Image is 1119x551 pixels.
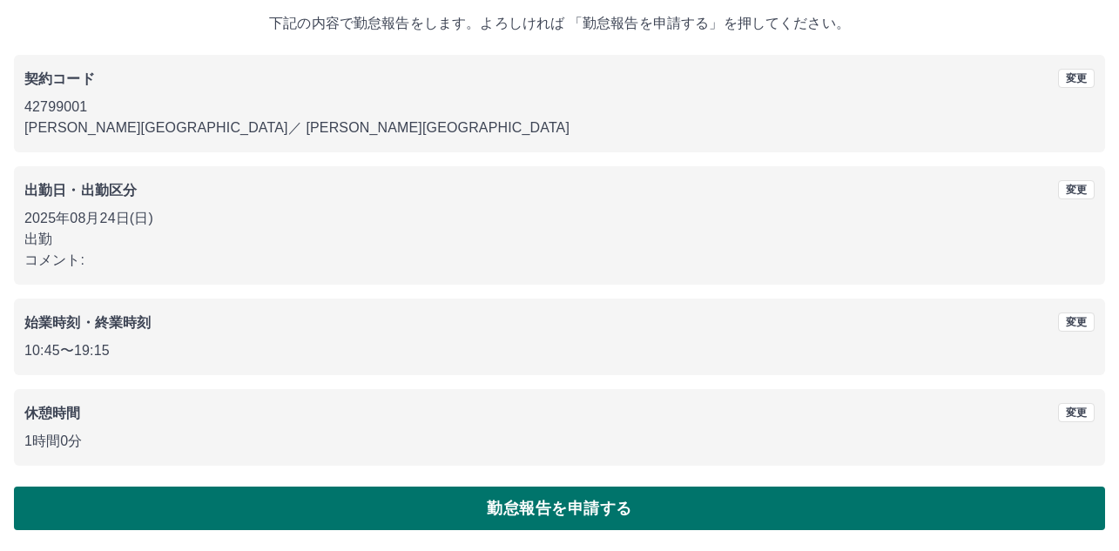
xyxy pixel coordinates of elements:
[1058,180,1095,199] button: 変更
[24,71,95,86] b: 契約コード
[24,406,81,420] b: 休憩時間
[24,340,1095,361] p: 10:45 〜 19:15
[24,431,1095,452] p: 1時間0分
[24,315,151,330] b: 始業時刻・終業時刻
[24,208,1095,229] p: 2025年08月24日(日)
[24,183,137,198] b: 出勤日・出勤区分
[24,229,1095,250] p: 出勤
[1058,312,1095,332] button: 変更
[1058,403,1095,422] button: 変更
[1058,69,1095,88] button: 変更
[24,250,1095,271] p: コメント:
[24,97,1095,118] p: 42799001
[14,13,1105,34] p: 下記の内容で勤怠報告をします。よろしければ 「勤怠報告を申請する」を押してください。
[14,487,1105,530] button: 勤怠報告を申請する
[24,118,1095,138] p: [PERSON_NAME][GEOGRAPHIC_DATA] ／ [PERSON_NAME][GEOGRAPHIC_DATA]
